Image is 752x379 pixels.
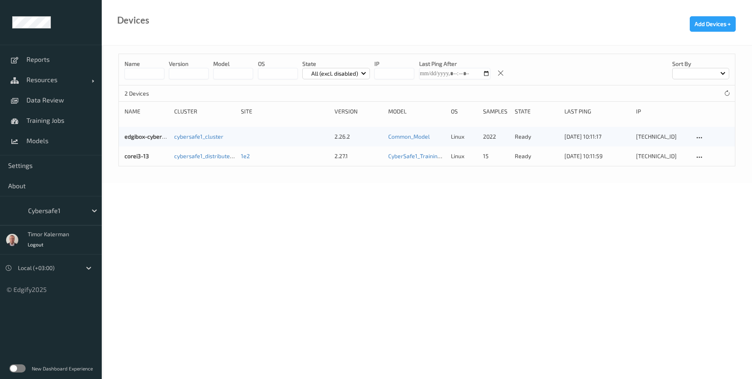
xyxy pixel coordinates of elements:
a: Common_Model [388,133,430,140]
div: Site [241,107,328,115]
p: ready [515,133,559,141]
div: Name [125,107,168,115]
div: [DATE] 10:11:17 [564,133,630,141]
p: State [302,60,370,68]
a: CyberSafe1_Training [DATE] 10:32 Auto Save [388,152,501,159]
div: 15 [483,152,509,160]
p: linux [451,152,477,160]
a: corei3-13 [125,152,149,159]
div: State [515,107,559,115]
p: version [169,60,209,68]
div: 2.27.1 [334,152,383,160]
div: [TECHNICAL_ID] [636,133,689,141]
p: 2 Devices [125,89,186,98]
div: 2.26.2 [334,133,383,141]
div: 2022 [483,133,509,141]
p: Sort by [672,60,729,68]
div: Devices [117,16,149,24]
p: OS [258,60,298,68]
p: All (excl. disabled) [308,70,361,78]
a: edgibox-cybersafe1 [125,133,176,140]
p: Name [125,60,164,68]
a: cybersafe1_distributed_cluster [174,152,254,159]
div: [DATE] 10:11:59 [564,152,630,160]
p: Last Ping After [419,60,490,68]
a: 1e2 [241,152,250,159]
div: Cluster [174,107,236,115]
p: model [213,60,253,68]
div: [TECHNICAL_ID] [636,152,689,160]
div: Model [388,107,445,115]
div: version [334,107,383,115]
a: cybersafe1_cluster [174,133,223,140]
div: ip [636,107,689,115]
div: Last Ping [564,107,630,115]
button: Add Devices + [690,16,736,32]
p: linux [451,133,477,141]
div: Samples [483,107,509,115]
div: OS [451,107,477,115]
p: ready [515,152,559,160]
p: IP [374,60,414,68]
